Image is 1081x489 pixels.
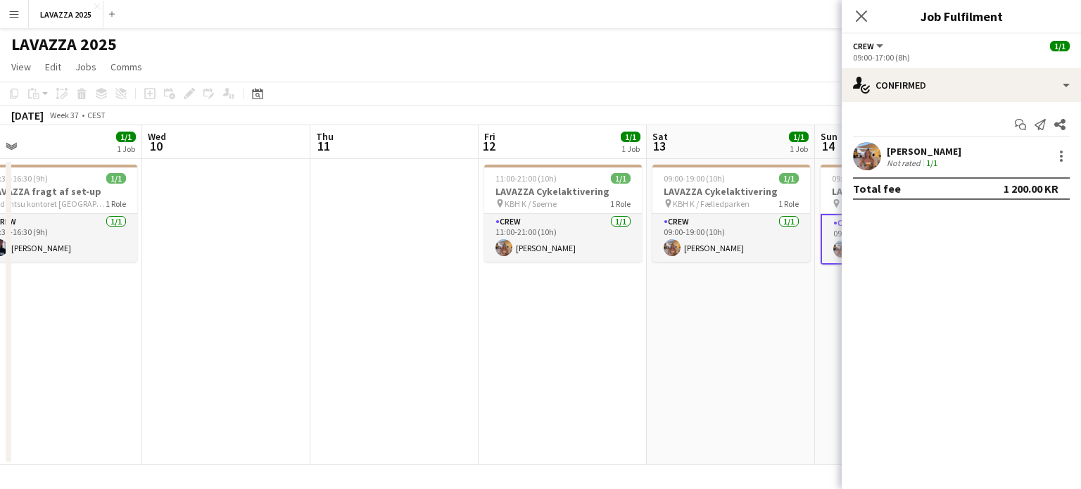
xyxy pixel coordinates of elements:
span: View [11,61,31,73]
div: 1 Job [790,144,808,154]
button: Crew [853,41,885,51]
span: 1/1 [621,132,640,142]
app-card-role: Crew1/109:00-17:00 (8h)[PERSON_NAME] [821,214,978,265]
span: 1/1 [1050,41,1070,51]
span: 1 Role [610,198,631,209]
app-skills-label: 1/1 [926,158,937,168]
app-card-role: Crew1/109:00-19:00 (10h)[PERSON_NAME] [652,214,810,262]
span: Thu [316,130,334,143]
div: [PERSON_NAME] [887,145,961,158]
span: Sun [821,130,837,143]
app-job-card: 11:00-21:00 (10h)1/1LAVAZZA Cykelaktivering KBH K / Søerne1 RoleCrew1/111:00-21:00 (10h)[PERSON_N... [484,165,642,262]
a: Jobs [70,58,102,76]
app-job-card: 09:00-17:00 (8h)1/1LAVAZZA Cykelaktivering KBH K / Uniparken1 RoleCrew1/109:00-17:00 (8h)[PERSON_... [821,165,978,265]
span: 13 [650,138,668,154]
span: 11:00-21:00 (10h) [495,173,557,184]
h3: Job Fulfilment [842,7,1081,25]
div: [DATE] [11,108,44,122]
div: Not rated [887,158,923,168]
div: Confirmed [842,68,1081,102]
span: Week 37 [46,110,82,120]
span: 1/1 [779,173,799,184]
span: Jobs [75,61,96,73]
button: LAVAZZA 2025 [29,1,103,28]
div: 1 200.00 KR [1004,182,1058,196]
span: 1 Role [778,198,799,209]
span: 1/1 [116,132,136,142]
span: Crew [853,41,874,51]
span: 12 [482,138,495,154]
span: KBH K / Uniparken [841,198,906,209]
h3: LAVAZZA Cykelaktivering [821,185,978,198]
span: Edit [45,61,61,73]
span: 1/1 [611,173,631,184]
div: Total fee [853,182,901,196]
span: 09:00-17:00 (8h) [832,173,889,184]
span: 10 [146,138,166,154]
div: 1 Job [621,144,640,154]
span: 11 [314,138,334,154]
a: View [6,58,37,76]
span: 09:00-19:00 (10h) [664,173,725,184]
h3: LAVAZZA Cykelaktivering [484,185,642,198]
div: CEST [87,110,106,120]
span: Fri [484,130,495,143]
span: Comms [110,61,142,73]
a: Edit [39,58,67,76]
span: 14 [818,138,837,154]
app-job-card: 09:00-19:00 (10h)1/1LAVAZZA Cykelaktivering KBH K / Fælledparken1 RoleCrew1/109:00-19:00 (10h)[PE... [652,165,810,262]
div: 09:00-17:00 (8h) [853,52,1070,63]
span: Sat [652,130,668,143]
h3: LAVAZZA Cykelaktivering [652,185,810,198]
a: Comms [105,58,148,76]
span: Wed [148,130,166,143]
div: 1 Job [117,144,135,154]
span: KBH K / Søerne [505,198,557,209]
span: 1/1 [789,132,809,142]
span: 1 Role [106,198,126,209]
app-card-role: Crew1/111:00-21:00 (10h)[PERSON_NAME] [484,214,642,262]
span: KBH K / Fælledparken [673,198,750,209]
h1: LAVAZZA 2025 [11,34,117,55]
span: 1/1 [106,173,126,184]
